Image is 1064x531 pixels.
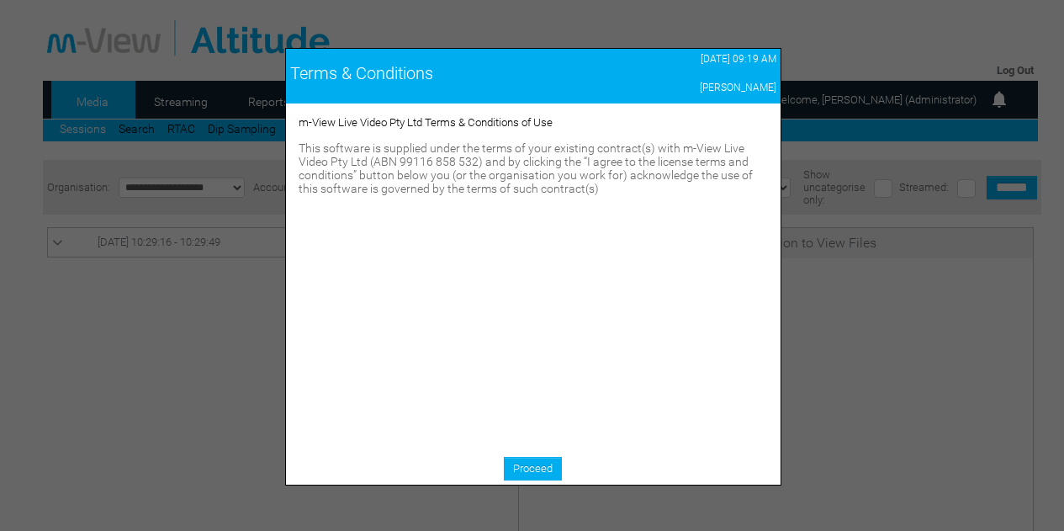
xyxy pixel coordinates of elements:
[504,457,562,481] a: Proceed
[299,116,553,129] span: m-View Live Video Pty Ltd Terms & Conditions of Use
[299,141,753,195] span: This software is supplied under the terms of your existing contract(s) with m-View Live Video Pty...
[602,49,780,69] td: [DATE] 09:19 AM
[602,77,780,98] td: [PERSON_NAME]
[989,89,1009,109] img: bell24.png
[290,63,599,83] div: Terms & Conditions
